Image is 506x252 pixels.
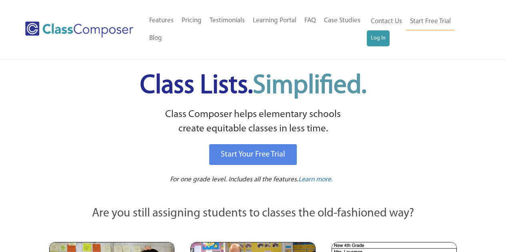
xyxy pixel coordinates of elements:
span: For one grade level. Includes all the features. [170,176,298,183]
span: Start Your Free Trial [221,151,285,159]
p: Are you still assigning students to classes the old-fashioned way? [49,205,457,222]
a: Case Studies [320,12,364,30]
a: Learn more. [298,175,333,185]
img: Class Composer [25,22,133,38]
span: Simplified. [253,73,366,99]
nav: Header Menu [367,13,475,46]
a: Contact Us [367,13,406,30]
a: Start Your Free Trial [209,144,297,165]
a: Start Free Trial [406,13,455,31]
a: Testimonials [206,12,249,30]
a: Pricing [178,12,206,30]
p: Class Composer helps elementary schools create equitable classes in less time. [48,107,458,137]
a: FAQ [300,12,320,30]
a: Learning Portal [249,12,300,30]
nav: Header Menu [145,12,367,47]
a: Blog [145,30,166,47]
span: Class Lists. [140,73,366,99]
a: Features [145,12,178,30]
a: Log In [367,30,390,46]
span: Learn more. [298,176,333,183]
